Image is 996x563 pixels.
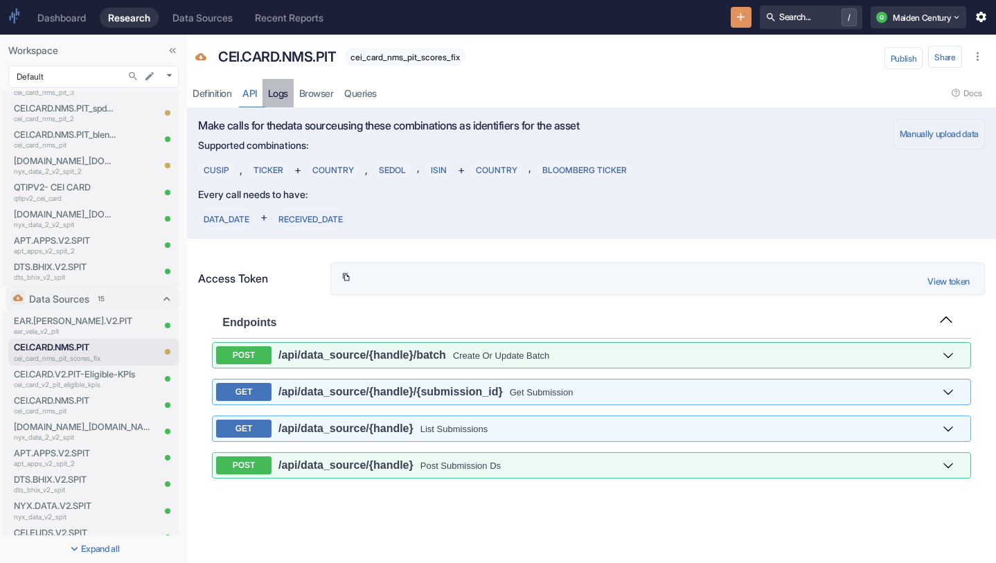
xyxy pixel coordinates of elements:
span: , [240,163,242,177]
div: Data Sources [172,12,233,24]
p: CEI.CARD.V2.PIT-Eligible-KPIs [14,368,152,381]
a: Research [100,8,159,28]
button: Expand all [3,538,184,560]
a: Recent Reports [247,8,332,28]
p: Workspace [8,43,179,57]
a: API [237,79,263,107]
div: Definition [193,87,231,100]
p: nyx_data_2_v2_spit [14,432,152,443]
p: nyx_data_v2_spit [14,512,152,522]
div: Q [876,12,887,23]
div: Get Submission [510,387,943,397]
button: QMaiden Century [871,6,966,28]
p: [DOMAIN_NAME]_[DOMAIN_NAME] [14,154,116,168]
span: + [458,163,465,177]
p: [DOMAIN_NAME]_[DOMAIN_NAME] [14,208,116,221]
p: CEI.CARD.NMS.PIT_spdeltascore [14,102,116,115]
a: DTS.BHIX.V2.SPITdts_bhix_v2_spit [14,473,152,495]
span: GET [216,383,272,401]
a: NYX.DATA.V2.SPITnyx_data_v2_spit [14,499,152,521]
button: Docs [947,82,988,105]
p: CEI.EUDS.V2.SPIT [14,526,152,539]
div: resource tabs [187,79,996,107]
p: Supported combinations: [198,138,721,152]
p: DTS.BHIX.V2.SPIT [14,260,116,274]
p: dts_bhix_v2_spit [14,272,116,283]
p: apt_apps_v2_spit_2 [14,458,152,469]
p: nyx_data_2_v2_spit [14,220,116,230]
button: get ​/api​/data_source​/{handle}​/{submission_id} [216,383,954,401]
span: Endpoints [219,313,281,332]
p: [DOMAIN_NAME]_[DOMAIN_NAME] [14,420,152,434]
a: Queries [339,79,382,107]
button: Manually upload data [893,119,985,150]
button: Publish [884,47,923,69]
span: /api /data_source /{handle} /batch [278,349,446,361]
a: Browser [294,79,339,107]
span: COUNTRY [307,165,359,175]
button: Collapse Sidebar [163,42,181,60]
span: Data Source [195,51,206,65]
button: Search... [124,67,142,85]
p: DTS.BHIX.V2.SPIT [14,473,152,486]
span: , [528,161,531,179]
div: Data Sources15 [6,286,179,311]
p: nyx_data_2_v2_spit_2 [14,166,116,177]
p: cei_card_nms_pit [14,406,152,416]
button: post ​/api​/data_source​/{handle} [216,456,954,474]
button: get ​/api​/data_source​/{handle} [216,420,954,438]
a: Logs [263,79,294,107]
a: QTIPV2- CEI CARDqtipv2_cei_card [14,181,116,203]
span: SEDOL [373,165,411,175]
button: edit [141,67,159,85]
p: CEI.CARD.NMS.PIT [14,394,152,407]
a: Dashboard [29,8,94,28]
a: [DOMAIN_NAME]_[DOMAIN_NAME]nyx_data_2_v2_spit_2 [14,154,116,177]
p: cei_card_nms_pit_3 [14,87,116,98]
a: APT.APPS.V2.SPITapt_apps_v2_spit_2 [14,447,152,469]
a: CEI.CARD.NMS.PIT_blendeddeltascorecei_card_nms_pit [14,128,116,150]
span: cei_card_nms_pit_scores_fix [345,52,465,62]
div: Post Submission Ds [420,461,943,471]
p: APT.APPS.V2.SPIT [14,234,116,247]
span: POST [216,346,272,364]
span: POST [216,456,272,474]
a: CEI.CARD.V2.PIT-Eligible-KPIscei_card_v2_pit_eligible_kpis [14,368,152,390]
button: Search.../ [760,6,862,29]
a: EAR.[PERSON_NAME].V2.PITear_vela_v2_pit [14,314,152,337]
p: cei_card_nms_pit_scores_fix [14,353,152,364]
p: cei_card_nms_pit [14,140,116,150]
a: [DOMAIN_NAME]_[DOMAIN_NAME]nyx_data_2_v2_spit [14,208,116,230]
button: post ​/api​/data_source​/{handle}​/batch [216,346,954,364]
div: List Submissions [420,424,943,434]
span: RECEIVED_DATE [274,214,348,224]
span: /api /data_source /{handle} [278,459,413,471]
div: Create Or Update Batch [453,350,943,361]
a: APT.APPS.V2.SPITapt_apps_v2_spit_2 [14,234,116,256]
span: BLOOMBERG TICKER [537,165,632,175]
h6: Make calls for the data source using these combinations as identifiers for the asset [198,119,721,132]
span: /api /data_source /{handle} /{submission_id} [278,386,503,397]
span: ISIN [425,165,452,175]
div: Research [108,12,150,24]
p: cei_card_nms_pit_2 [14,114,116,124]
span: GET [216,420,272,438]
span: + [294,163,301,177]
a: CEI.CARD.NMS.PITcei_card_nms_pit [14,394,152,416]
span: COUNTRY [470,165,523,175]
span: TICKER [248,165,289,175]
p: NYX.DATA.V2.SPIT [14,499,152,512]
p: CEI.CARD.NMS.PIT_blendeddeltascore [14,128,116,141]
span: 15 [93,294,109,304]
span: /api /data_source /{handle} [278,422,413,434]
span: , [365,163,368,177]
a: Data Sources [164,8,241,28]
a: CEI.CARD.NMS.PIT_spdeltascorecei_card_nms_pit_2 [14,102,116,124]
p: Data Sources [29,292,89,306]
div: Default [8,66,179,88]
a: [DOMAIN_NAME]_[DOMAIN_NAME]nyx_data_2_v2_spit [14,420,152,443]
p: Access Token [198,270,322,287]
p: CEI.CARD.NMS.PIT [14,341,152,354]
span: , [417,161,420,179]
button: View token [922,267,975,297]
